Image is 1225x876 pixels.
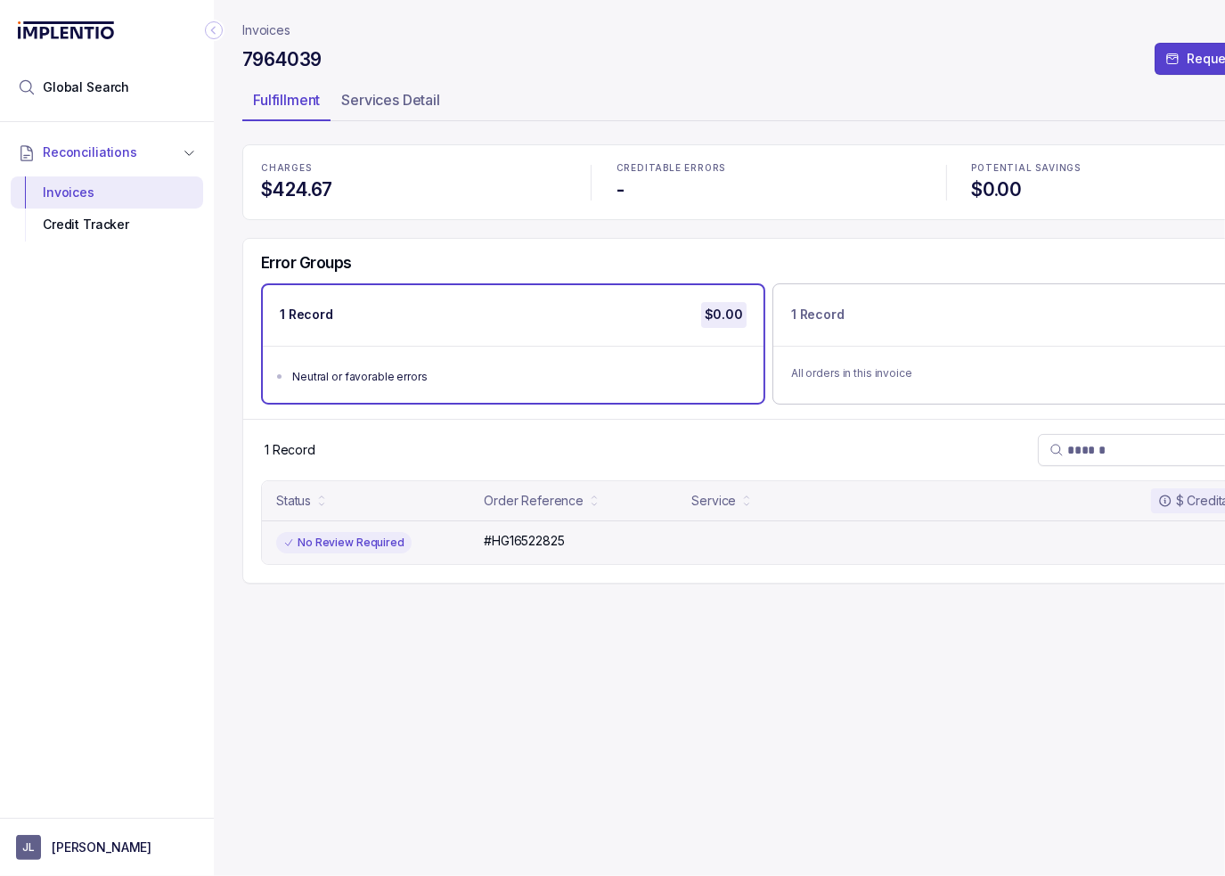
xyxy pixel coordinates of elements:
[261,177,566,202] h4: $424.67
[43,143,137,161] span: Reconciliations
[52,839,151,856] p: [PERSON_NAME]
[292,368,745,386] div: Neutral or favorable errors
[691,492,736,510] div: Service
[25,209,189,241] div: Credit Tracker
[484,532,564,550] p: #HG16522825
[261,163,566,174] p: CHARGES
[484,492,584,510] div: Order Reference
[701,302,747,327] p: $0.00
[276,532,412,553] div: No Review Required
[617,163,921,174] p: CREDITABLE ERRORS
[791,306,845,323] p: 1 Record
[242,47,322,72] h4: 7964039
[11,173,203,245] div: Reconciliations
[341,89,440,111] p: Services Detail
[261,253,352,273] h5: Error Groups
[280,306,333,323] p: 1 Record
[242,21,290,39] nav: breadcrumb
[242,86,331,121] li: Tab Fulfillment
[617,177,921,202] h4: -
[16,835,41,860] span: User initials
[253,89,320,111] p: Fulfillment
[11,133,203,172] button: Reconciliations
[25,176,189,209] div: Invoices
[265,441,315,459] div: Remaining page entries
[276,492,311,510] div: Status
[203,20,225,41] div: Collapse Icon
[331,86,451,121] li: Tab Services Detail
[242,21,290,39] a: Invoices
[16,835,198,860] button: User initials[PERSON_NAME]
[43,78,129,96] span: Global Search
[265,441,315,459] p: 1 Record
